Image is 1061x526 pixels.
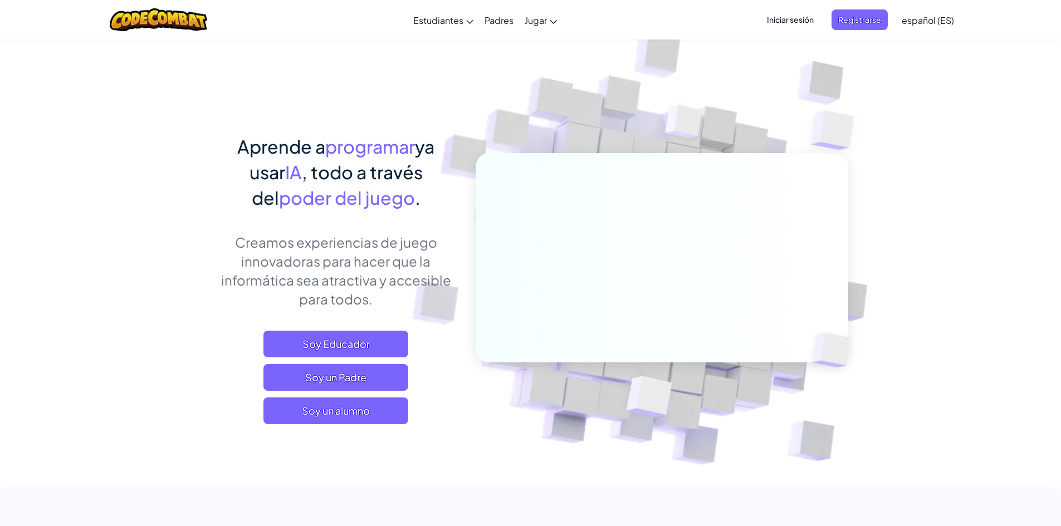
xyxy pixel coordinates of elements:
[263,397,408,424] button: Soy un alumno
[263,331,408,357] a: Soy Educador
[285,161,302,183] font: IA
[415,186,421,209] font: .
[302,337,370,350] font: Soy Educador
[479,5,519,35] a: Padres
[413,14,463,26] font: Estudiantes
[644,83,724,166] img: Cubos superpuestos
[302,404,370,417] font: Soy un alumno
[263,364,408,391] a: Soy un Padre
[760,9,820,30] button: Iniciar sesión
[838,14,881,24] font: Registrarse
[793,309,877,391] img: Cubos superpuestos
[408,5,479,35] a: Estudiantes
[902,14,954,26] font: español (ES)
[110,8,207,31] img: Logotipo de CodeCombat
[221,234,451,307] font: Creamos experiencias de juego innovadoras para hacer que la informática sea atractiva y accesible...
[789,83,885,178] img: Cubos superpuestos
[896,5,960,35] a: español (ES)
[485,14,514,26] font: Padres
[832,9,888,30] button: Registrarse
[599,352,698,445] img: Cubos superpuestos
[237,135,325,158] font: Aprende a
[519,5,563,35] a: Jugar
[252,161,423,209] font: , todo a través del
[325,135,415,158] font: programar
[767,14,814,24] font: Iniciar sesión
[525,14,547,26] font: Jugar
[279,186,415,209] font: poder del juego
[305,371,366,384] font: Soy un Padre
